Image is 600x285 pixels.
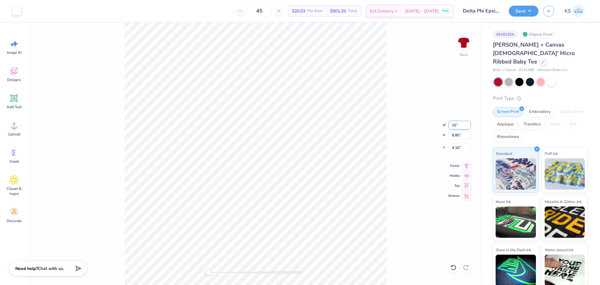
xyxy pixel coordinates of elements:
[442,9,448,13] span: Free
[493,30,518,38] div: # 518135A
[493,95,587,102] div: Print Type
[525,107,555,117] div: Embroidery
[247,5,272,17] input: – –
[15,266,38,272] strong: Need help?
[460,52,468,58] div: Back
[520,120,545,129] div: Transfers
[7,218,22,223] span: Decorate
[509,6,538,17] button: Save
[4,186,24,196] span: Clipart & logos
[493,132,523,142] div: Rhinestones
[566,120,581,129] div: Foil
[496,247,531,253] span: Glow in the Dark Ink
[493,107,523,117] div: Screen Print
[496,158,536,190] img: Standard
[9,159,19,164] span: Greek
[521,30,556,38] div: Original Proof
[545,206,585,238] img: Metallic & Glitter Ink
[7,104,22,109] span: Add Text
[7,77,21,82] span: Designs
[292,8,305,14] span: $20.03
[405,8,439,14] span: [DATE] - [DATE]
[307,8,322,14] span: Per Item
[562,5,587,17] a: KS
[547,120,564,129] div: Vinyl
[448,163,460,168] span: Center
[545,198,582,205] span: Metallic & Glitter Ink
[557,107,587,117] div: Digital Print
[448,173,460,178] span: Middle
[458,5,504,17] input: Untitled Design
[38,266,64,272] span: Chat with us.
[519,68,534,73] span: # 1010BE
[448,183,460,188] span: Top
[493,68,516,73] span: Bella + Canvas
[496,198,511,205] span: Neon Ink
[493,120,518,129] div: Applique
[370,8,394,14] span: Est. Delivery
[330,8,346,14] span: $901.35
[545,150,558,157] span: Puff Ink
[496,150,512,157] span: Standard
[572,5,585,17] img: Kath Sales
[537,68,568,73] span: Minimum Order: 12 +
[545,158,585,190] img: Puff Ink
[496,206,536,238] img: Neon Ink
[448,193,460,198] span: Bottom
[348,8,357,14] span: Total
[565,8,571,15] span: KS
[545,247,573,253] span: Water based Ink
[457,36,470,49] img: Back
[493,41,575,65] span: [PERSON_NAME] + Canvas [DEMOGRAPHIC_DATA]' Micro Ribbed Baby Tee
[7,50,22,55] span: Image AI
[8,132,20,137] span: Upload
[206,269,212,276] div: Accessibility label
